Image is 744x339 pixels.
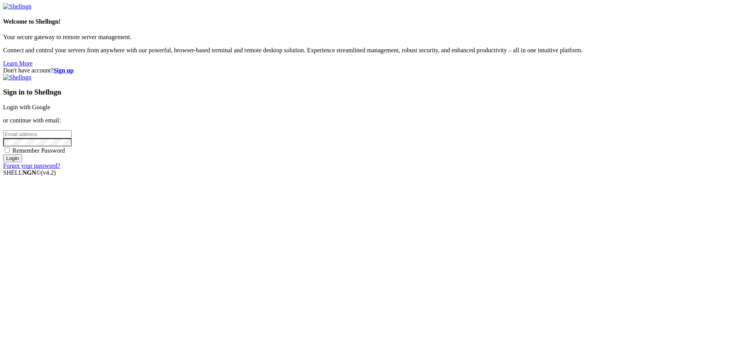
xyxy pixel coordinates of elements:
a: Sign up [53,67,74,74]
img: Shellngn [3,74,31,81]
p: or continue with email: [3,117,741,124]
span: 4.2.0 [41,169,56,176]
h3: Sign in to Shellngn [3,88,741,96]
b: NGN [22,169,36,176]
span: Remember Password [12,147,65,154]
input: Remember Password [5,148,10,153]
input: Email address [3,130,72,138]
p: Your secure gateway to remote server management. [3,34,741,41]
div: Don't have account? [3,67,741,74]
a: Login with Google [3,104,50,110]
span: SHELL © [3,169,56,176]
h4: Welcome to Shellngn! [3,18,741,25]
a: Forgot your password? [3,162,60,169]
input: Login [3,154,22,162]
a: Learn More [3,60,33,67]
img: Shellngn [3,3,31,10]
p: Connect and control your servers from anywhere with our powerful, browser-based terminal and remo... [3,47,741,54]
